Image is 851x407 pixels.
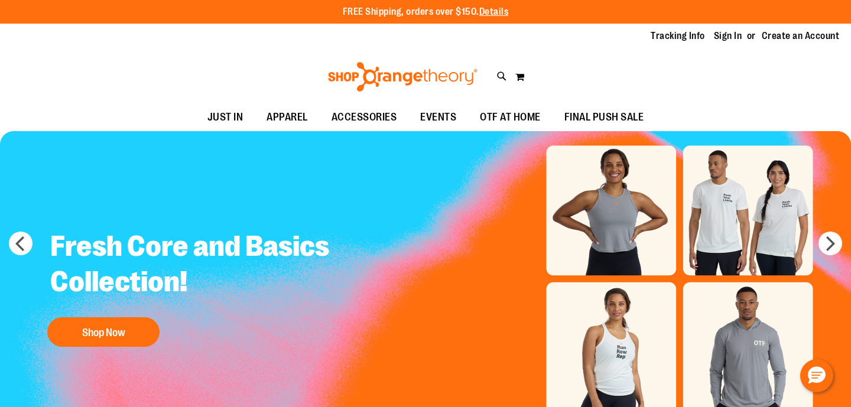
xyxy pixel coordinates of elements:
button: prev [9,232,33,255]
button: next [818,232,842,255]
span: APPAREL [267,104,308,131]
span: FINAL PUSH SALE [564,104,644,131]
a: Fresh Core and Basics Collection! Shop Now [41,220,339,353]
a: Tracking Info [651,30,705,43]
a: FINAL PUSH SALE [553,104,656,131]
a: Sign In [714,30,742,43]
a: EVENTS [408,104,468,131]
button: Hello, have a question? Let’s chat. [800,359,833,392]
img: Shop Orangetheory [326,62,479,92]
a: JUST IN [196,104,255,131]
a: APPAREL [255,104,320,131]
p: FREE Shipping, orders over $150. [343,5,509,19]
span: JUST IN [207,104,243,131]
a: ACCESSORIES [320,104,409,131]
button: Shop Now [47,317,160,347]
a: OTF AT HOME [468,104,553,131]
a: Details [479,6,509,17]
span: EVENTS [420,104,456,131]
h2: Fresh Core and Basics Collection! [41,220,339,311]
span: OTF AT HOME [480,104,541,131]
span: ACCESSORIES [332,104,397,131]
a: Create an Account [762,30,840,43]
